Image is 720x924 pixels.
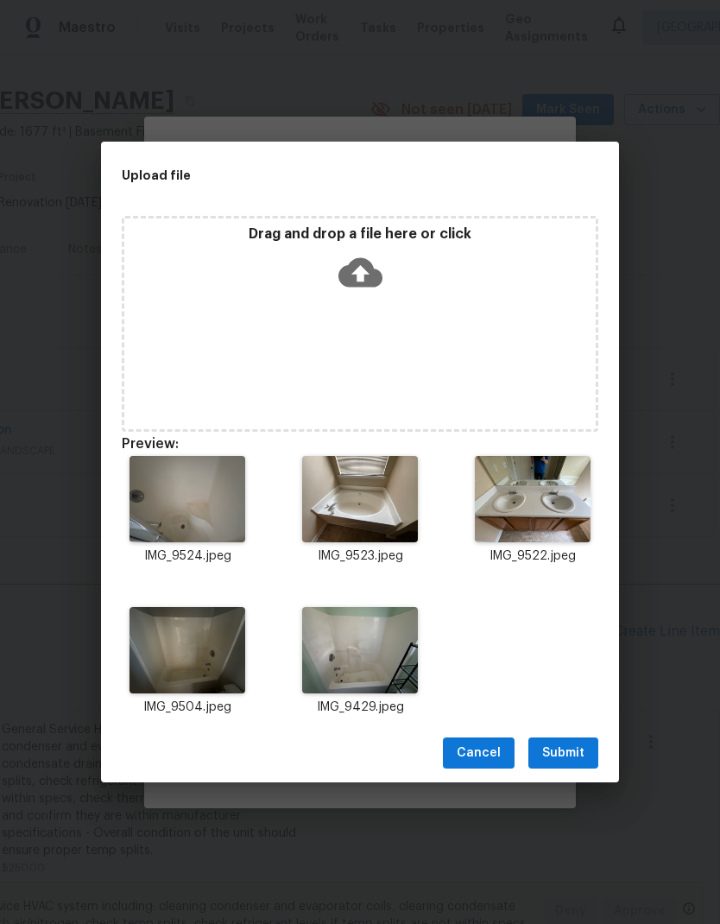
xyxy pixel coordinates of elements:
[302,456,417,542] img: Z
[475,456,590,542] img: 2Q==
[294,699,426,717] p: IMG_9429.jpeg
[302,607,417,693] img: Z
[122,166,521,185] h2: Upload file
[129,607,244,693] img: Z
[294,547,426,566] p: IMG_9523.jpeg
[457,743,501,764] span: Cancel
[129,456,244,542] img: 9k=
[122,699,253,717] p: IMG_9504.jpeg
[467,547,598,566] p: IMG_9522.jpeg
[122,547,253,566] p: IMG_9524.jpeg
[443,737,515,769] button: Cancel
[124,225,596,244] p: Drag and drop a file here or click
[528,737,598,769] button: Submit
[542,743,584,764] span: Submit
